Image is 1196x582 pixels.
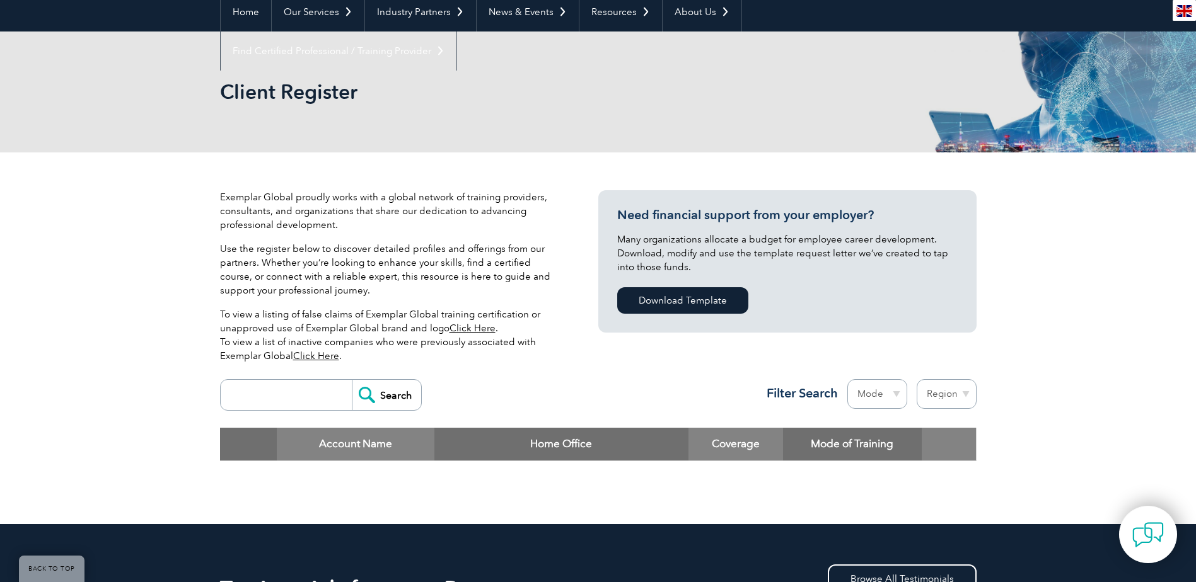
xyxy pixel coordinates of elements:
[277,428,434,460] th: Account Name: activate to sort column descending
[220,242,560,297] p: Use the register below to discover detailed profiles and offerings from our partners. Whether you...
[617,287,748,314] a: Download Template
[450,322,496,334] a: Click Here
[617,232,958,274] p: Many organizations allocate a budget for employee career development. Download, modify and use th...
[434,428,688,460] th: Home Office: activate to sort column ascending
[783,428,922,460] th: Mode of Training: activate to sort column ascending
[922,428,976,460] th: : activate to sort column ascending
[688,428,783,460] th: Coverage: activate to sort column ascending
[759,385,838,401] h3: Filter Search
[220,190,560,232] p: Exemplar Global proudly works with a global network of training providers, consultants, and organ...
[221,31,456,71] a: Find Certified Professional / Training Provider
[220,307,560,363] p: To view a listing of false claims of Exemplar Global training certification or unapproved use of ...
[293,350,339,362] a: Click Here
[1176,5,1192,17] img: en
[617,207,958,223] h3: Need financial support from your employer?
[352,380,421,410] input: Search
[19,556,84,582] a: BACK TO TOP
[220,82,750,102] h2: Client Register
[1132,519,1164,551] img: contact-chat.png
